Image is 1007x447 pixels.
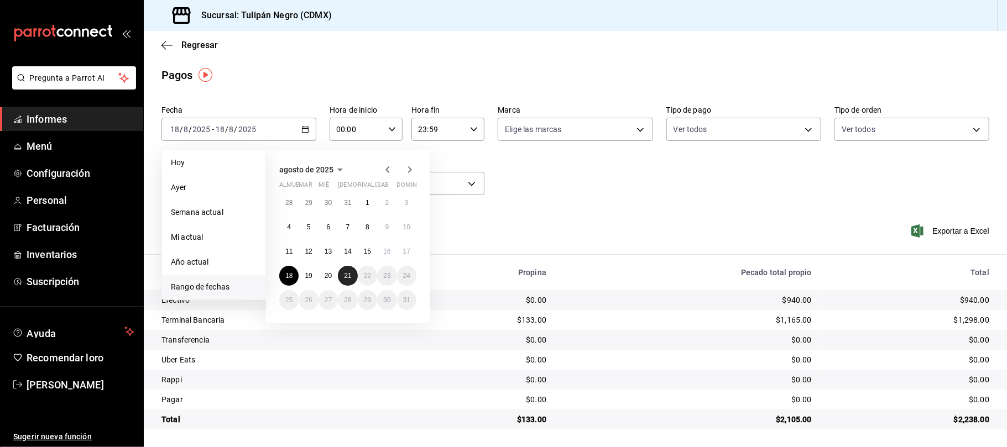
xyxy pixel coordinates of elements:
font: 26 [305,296,312,304]
font: $0.00 [791,375,812,384]
abbr: 25 de agosto de 2025 [285,296,293,304]
button: 4 de agosto de 2025 [279,217,299,237]
font: $1,165.00 [776,315,811,324]
abbr: 2 de agosto de 2025 [385,199,389,207]
button: 30 de julio de 2025 [319,193,338,213]
font: Sucursal: Tulipán Negro (CDMX) [201,10,332,20]
font: $2,105.00 [776,415,811,424]
font: Total [161,415,180,424]
button: 2 de agosto de 2025 [377,193,396,213]
font: 20 [325,272,332,280]
font: Total [971,268,989,277]
abbr: 5 de agosto de 2025 [307,223,311,231]
font: 6 [326,223,330,231]
button: 20 de agosto de 2025 [319,266,338,286]
abbr: 7 de agosto de 2025 [346,223,350,231]
abbr: 30 de agosto de 2025 [383,296,390,304]
font: 17 [403,248,410,255]
font: $0.00 [969,395,989,404]
button: 31 de agosto de 2025 [397,290,416,310]
button: 19 de agosto de 2025 [299,266,318,286]
font: 2 [385,199,389,207]
abbr: 16 de agosto de 2025 [383,248,390,255]
button: 7 de agosto de 2025 [338,217,357,237]
abbr: 19 de agosto de 2025 [305,272,312,280]
font: 15 [364,248,371,255]
abbr: 28 de julio de 2025 [285,199,293,207]
font: 7 [346,223,350,231]
font: $0.00 [969,335,989,344]
font: $0.00 [526,335,546,344]
abbr: viernes [358,181,388,193]
font: Informes [27,113,67,125]
font: / [189,125,192,134]
font: 5 [307,223,311,231]
button: 23 de agosto de 2025 [377,266,396,286]
abbr: 29 de agosto de 2025 [364,296,371,304]
abbr: jueves [338,181,403,193]
font: Recomendar loro [27,352,103,364]
button: 17 de agosto de 2025 [397,241,416,261]
abbr: 27 de agosto de 2025 [325,296,332,304]
font: Facturación [27,222,80,233]
font: dominio [397,181,424,188]
font: / [180,125,183,134]
font: 29 [364,296,371,304]
button: 5 de agosto de 2025 [299,217,318,237]
font: $0.00 [791,395,812,404]
button: 10 de agosto de 2025 [397,217,416,237]
input: -- [170,125,180,134]
font: $0.00 [791,355,812,364]
abbr: 22 de agosto de 2025 [364,272,371,280]
font: 19 [305,272,312,280]
font: 12 [305,248,312,255]
abbr: 24 de agosto de 2025 [403,272,410,280]
abbr: 26 de agosto de 2025 [305,296,312,304]
font: 25 [285,296,293,304]
font: $940.00 [782,296,812,304]
font: Mi actual [171,233,203,241]
font: 14 [344,248,351,255]
font: mar [299,181,312,188]
button: 18 de agosto de 2025 [279,266,299,286]
font: 4 [287,223,291,231]
button: 24 de agosto de 2025 [397,266,416,286]
font: Rango de fechas [171,282,229,291]
font: $133.00 [517,415,546,424]
font: Rappi [161,375,182,384]
font: Sugerir nueva función [13,432,92,441]
abbr: 4 de agosto de 2025 [287,223,291,231]
font: Regresar [181,40,218,50]
button: 29 de agosto de 2025 [358,290,377,310]
button: 26 de agosto de 2025 [299,290,318,310]
abbr: 13 de agosto de 2025 [325,248,332,255]
abbr: miércoles [319,181,329,193]
abbr: 12 de agosto de 2025 [305,248,312,255]
img: Marcador de información sobre herramientas [199,68,212,82]
font: Hora de inicio [330,106,377,115]
input: ---- [238,125,257,134]
font: Semana actual [171,208,223,217]
button: Regresar [161,40,218,50]
button: 28 de julio de 2025 [279,193,299,213]
font: Terminal Bancaria [161,315,225,324]
font: $1,298.00 [954,315,989,324]
font: Ayer [171,183,187,192]
font: Exportar a Excel [932,227,989,235]
font: Ayuda [27,328,56,339]
input: -- [229,125,234,134]
button: Pregunta a Parrot AI [12,66,136,90]
abbr: 23 de agosto de 2025 [383,272,390,280]
font: 3 [405,199,409,207]
button: 1 de agosto de 2025 [358,193,377,213]
input: ---- [192,125,211,134]
font: Fecha [161,106,183,115]
button: Exportar a Excel [914,224,989,238]
font: Marca [498,106,520,115]
button: 11 de agosto de 2025 [279,241,299,261]
abbr: 9 de agosto de 2025 [385,223,389,231]
font: 21 [344,272,351,280]
font: 8 [366,223,369,231]
font: Pagos [161,69,193,82]
font: Tipo de pago [666,106,712,115]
